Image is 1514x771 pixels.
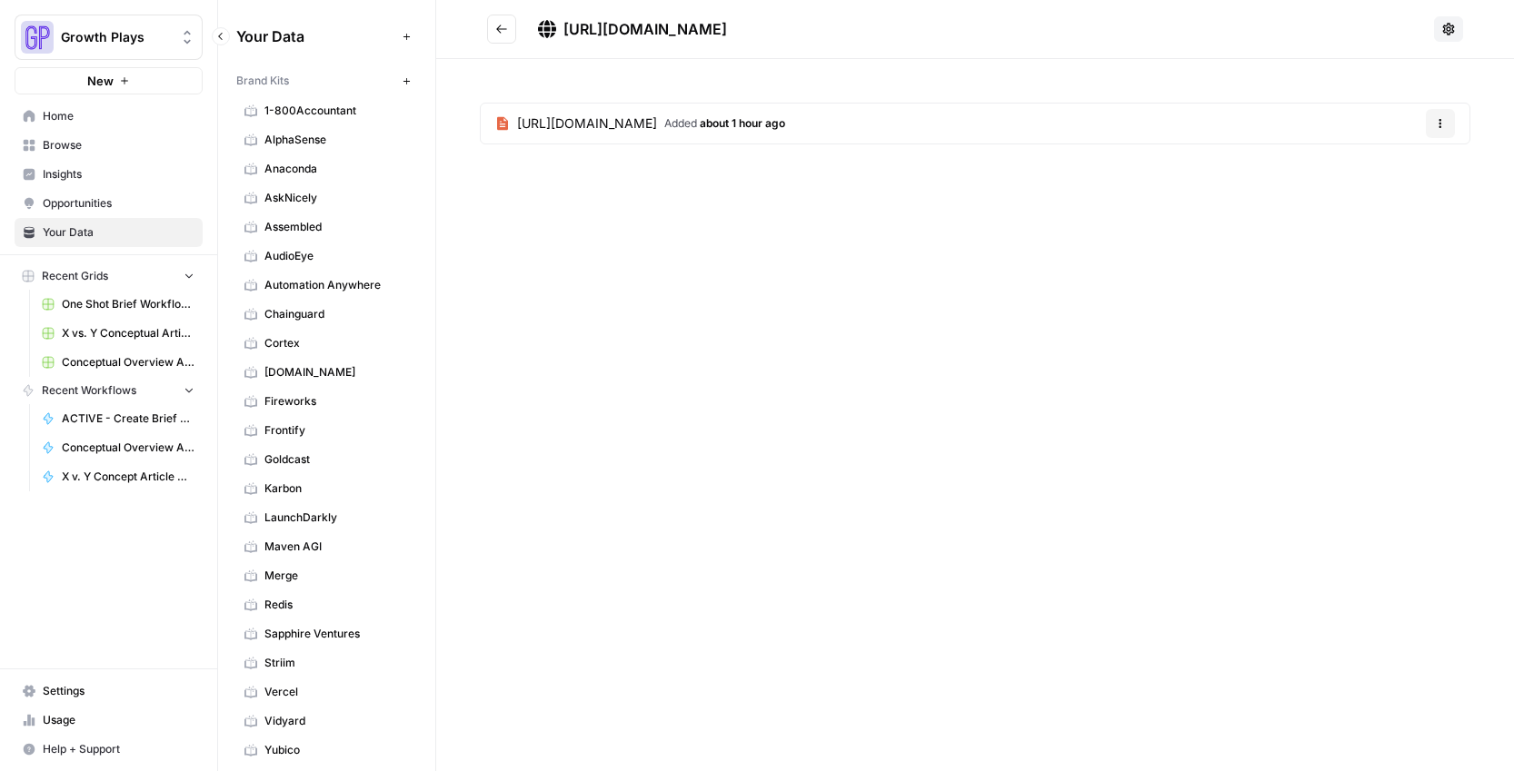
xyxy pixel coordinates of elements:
a: One Shot Brief Workflow Grid [34,290,203,319]
button: Recent Workflows [15,377,203,404]
a: Browse [15,131,203,160]
span: Added [664,115,785,132]
span: Growth Plays [61,28,171,46]
span: Your Data [43,224,194,241]
span: 1-800Accountant [264,103,409,119]
a: Insights [15,160,203,189]
span: Yubico [264,742,409,758]
span: AlphaSense [264,132,409,148]
a: Automation Anywhere [236,271,417,300]
span: Insights [43,166,194,183]
a: Merge [236,561,417,590]
span: LaunchDarkly [264,509,409,526]
a: Your Data [15,218,203,247]
a: Usage [15,706,203,735]
a: ACTIVE - Create Brief Workflow [34,404,203,433]
a: Home [15,102,203,131]
a: Goldcast [236,445,417,474]
a: [URL][DOMAIN_NAME]Added about 1 hour ago [481,104,800,143]
a: 1-800Accountant [236,96,417,125]
span: Opportunities [43,195,194,212]
span: Goldcast [264,451,409,468]
a: Opportunities [15,189,203,218]
a: Striim [236,648,417,677]
span: [URL][DOMAIN_NAME] [563,20,727,38]
a: Conceptual Overview Article Grid [34,348,203,377]
span: Anaconda [264,161,409,177]
span: Fireworks [264,393,409,410]
span: Chainguard [264,306,409,322]
a: Settings [15,677,203,706]
a: LaunchDarkly [236,503,417,532]
span: ACTIVE - Create Brief Workflow [62,410,194,427]
a: AudioEye [236,242,417,271]
a: Fireworks [236,387,417,416]
a: AlphaSense [236,125,417,154]
a: X v. Y Concept Article Generator [34,462,203,491]
span: Usage [43,712,194,728]
a: Redis [236,590,417,619]
span: X v. Y Concept Article Generator [62,469,194,485]
a: Frontify [236,416,417,445]
a: Conceptual Overview Article Generator [34,433,203,462]
a: Chainguard [236,300,417,329]
span: AudioEye [264,248,409,264]
span: Assembled [264,219,409,235]
span: Help + Support [43,741,194,757]
span: One Shot Brief Workflow Grid [62,296,194,312]
span: Recent Grids [42,268,108,284]
a: X vs. Y Conceptual Articles [34,319,203,348]
a: Vercel [236,677,417,707]
span: [DOMAIN_NAME] [264,364,409,381]
span: Striim [264,655,409,671]
span: Frontify [264,422,409,439]
a: Sapphire Ventures [236,619,417,648]
span: Conceptual Overview Article Grid [62,354,194,371]
button: Workspace: Growth Plays [15,15,203,60]
a: Assembled [236,213,417,242]
span: Karbon [264,480,409,497]
a: Yubico [236,736,417,765]
a: Cortex [236,329,417,358]
span: Automation Anywhere [264,277,409,293]
span: Settings [43,683,194,699]
span: New [87,72,114,90]
a: Anaconda [236,154,417,183]
button: Go back [487,15,516,44]
span: AskNicely [264,190,409,206]
span: Conceptual Overview Article Generator [62,440,194,456]
span: Browse [43,137,194,153]
span: Recent Workflows [42,382,136,399]
span: Home [43,108,194,124]
button: New [15,67,203,94]
span: Merge [264,568,409,584]
span: [URL][DOMAIN_NAME] [517,114,657,133]
span: Vercel [264,684,409,700]
a: AskNicely [236,183,417,213]
img: Growth Plays Logo [21,21,54,54]
span: X vs. Y Conceptual Articles [62,325,194,341]
span: Vidyard [264,713,409,729]
button: Help + Support [15,735,203,764]
a: Maven AGI [236,532,417,561]
span: Your Data [236,25,395,47]
a: Vidyard [236,707,417,736]
span: Redis [264,597,409,613]
a: [DOMAIN_NAME] [236,358,417,387]
span: about 1 hour ago [700,116,785,130]
button: Recent Grids [15,262,203,290]
span: Brand Kits [236,73,289,89]
a: Karbon [236,474,417,503]
span: Sapphire Ventures [264,626,409,642]
span: Cortex [264,335,409,351]
span: Maven AGI [264,539,409,555]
